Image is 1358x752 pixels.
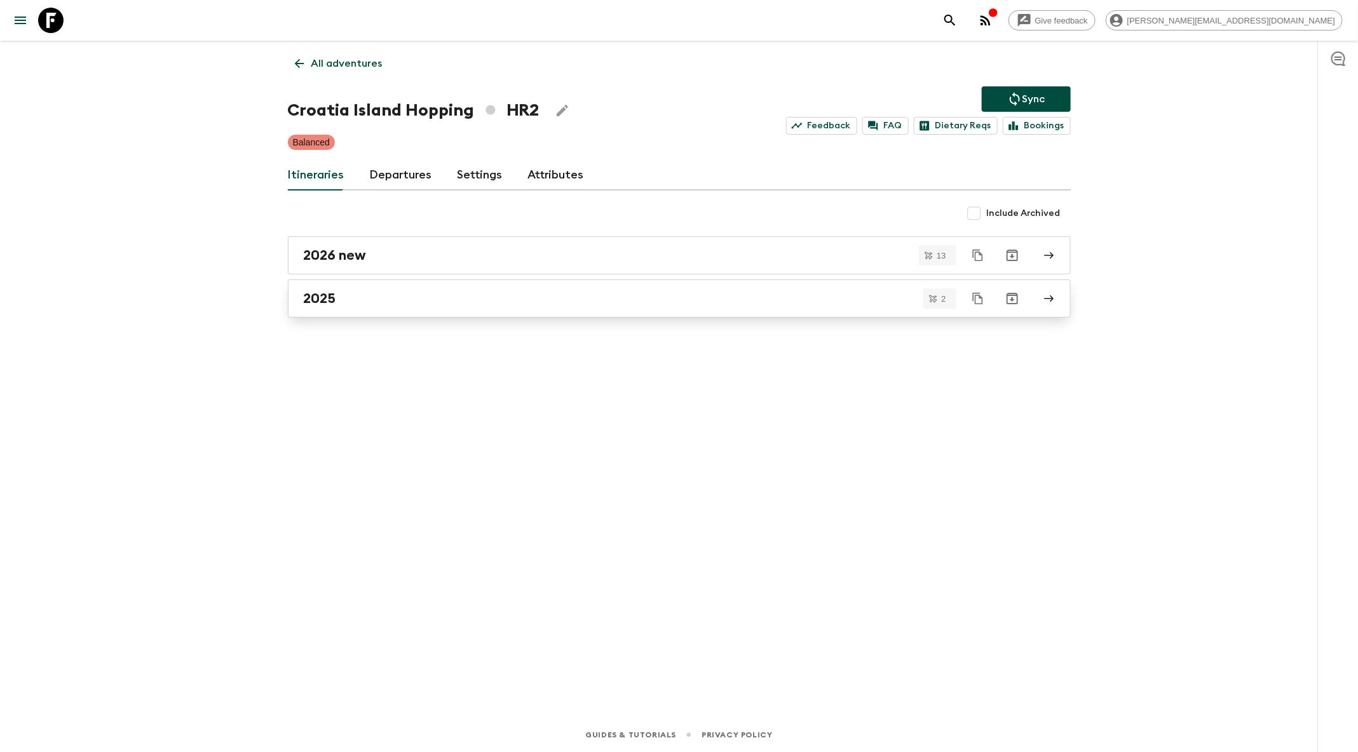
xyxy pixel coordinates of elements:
button: Duplicate [967,244,989,267]
button: Archive [1000,286,1025,311]
a: Privacy Policy [702,728,772,742]
button: Sync adventure departures to the booking engine [982,86,1071,112]
button: search adventures [937,8,963,33]
p: Sync [1022,91,1045,107]
span: 2 [934,295,953,303]
h2: 2026 new [304,247,367,264]
button: Duplicate [967,287,989,310]
a: Departures [370,160,432,191]
p: All adventures [311,56,383,71]
a: Give feedback [1008,10,1096,30]
button: menu [8,8,33,33]
div: [PERSON_NAME][EMAIL_ADDRESS][DOMAIN_NAME] [1106,10,1343,30]
a: 2025 [288,279,1071,318]
a: FAQ [862,117,909,135]
span: Include Archived [987,207,1061,220]
a: Guides & Tutorials [585,728,676,742]
button: Edit Adventure Title [550,98,575,123]
span: Give feedback [1028,16,1095,25]
span: [PERSON_NAME][EMAIL_ADDRESS][DOMAIN_NAME] [1120,16,1342,25]
p: Balanced [293,136,330,149]
a: Dietary Reqs [914,117,998,135]
a: Attributes [528,160,584,191]
span: 13 [929,252,953,260]
h2: 2025 [304,290,336,307]
a: Bookings [1003,117,1071,135]
a: Settings [458,160,503,191]
a: Feedback [786,117,857,135]
a: All adventures [288,51,390,76]
a: Itineraries [288,160,344,191]
button: Archive [1000,243,1025,268]
a: 2026 new [288,236,1071,274]
h1: Croatia Island Hopping HR2 [288,98,540,123]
